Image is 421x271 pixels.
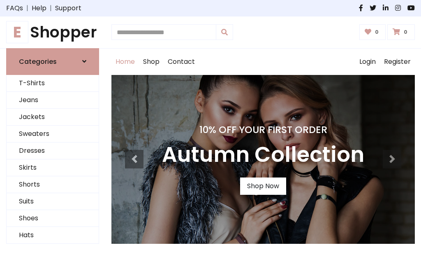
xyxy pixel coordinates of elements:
a: Suits [7,193,99,210]
a: Shorts [7,176,99,193]
a: Categories [6,48,99,75]
a: EShopper [6,23,99,42]
h3: Autumn Collection [162,142,364,168]
a: Contact [164,49,199,75]
a: FAQs [6,3,23,13]
a: Dresses [7,143,99,159]
a: Register [380,49,415,75]
a: Shoes [7,210,99,227]
span: E [6,21,28,43]
span: | [23,3,32,13]
a: Skirts [7,159,99,176]
a: Sweaters [7,126,99,143]
h4: 10% Off Your First Order [162,124,364,135]
a: 0 [359,24,386,40]
h1: Shopper [6,23,99,42]
span: 0 [373,28,381,36]
a: Support [55,3,81,13]
a: 0 [387,24,415,40]
h6: Categories [19,58,57,65]
a: Shop Now [240,178,286,195]
span: 0 [402,28,409,36]
span: | [46,3,55,13]
a: Jeans [7,92,99,109]
a: Help [32,3,46,13]
a: Shop [139,49,164,75]
a: Hats [7,227,99,244]
a: T-Shirts [7,75,99,92]
a: Login [355,49,380,75]
a: Jackets [7,109,99,126]
a: Home [111,49,139,75]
